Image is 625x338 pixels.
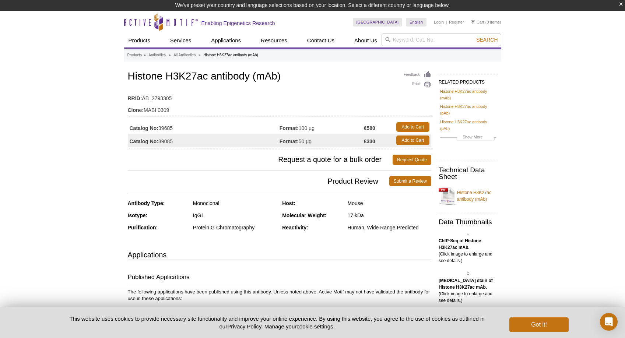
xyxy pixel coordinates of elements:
li: » [144,53,146,57]
a: Histone H3K27ac antibody (mAb) [439,185,498,207]
strong: Antibody Type: [128,200,165,206]
div: Mouse [348,200,431,207]
button: Got it! [509,317,568,332]
h1: Histone H3K27ac antibody (mAb) [128,71,431,83]
td: 39685 [128,120,280,134]
td: 100 µg [280,120,364,134]
li: | [446,18,447,27]
a: [GEOGRAPHIC_DATA] [353,18,403,27]
h2: Enabling Epigenetics Research [201,20,275,27]
td: AB_2793305 [128,91,431,102]
div: Monoclonal [193,200,277,207]
strong: Molecular Weight: [282,212,326,218]
li: » [199,53,201,57]
strong: Host: [282,200,295,206]
strong: €580 [364,125,375,131]
a: Antibodies [148,52,166,59]
a: Products [124,34,155,47]
input: Keyword, Cat. No. [382,34,501,46]
strong: Catalog No: [130,125,159,131]
td: 39085 [128,134,280,147]
strong: €330 [364,138,375,145]
h2: RELATED PRODUCTS [439,74,498,87]
a: Submit a Review [389,176,431,186]
a: Add to Cart [396,122,429,132]
b: ChIP-Seq of Histone H3K27ac mAb. [439,238,481,250]
span: Search [476,37,498,43]
p: This website uses cookies to provide necessary site functionality and improve your online experie... [57,315,498,330]
strong: Catalog No: [130,138,159,145]
a: Services [166,34,196,47]
strong: RRID: [128,95,142,102]
strong: Format: [280,138,299,145]
strong: Isotype: [128,212,148,218]
img: Histone H3K27ac antibody (mAb) tested by ChIP-Seq. [467,233,469,235]
div: 17 kDa [348,212,431,219]
a: Resources [256,34,292,47]
li: » [169,53,171,57]
img: Histone H3K27ac antibody (mAb) tested by immunofluorescence. [467,272,469,275]
button: Search [474,36,500,43]
a: Add to Cart [396,135,429,145]
h2: Technical Data Sheet [439,167,498,180]
h3: Applications [128,249,431,260]
a: Products [127,52,142,59]
td: 50 µg [280,134,364,147]
a: Print [404,81,431,89]
span: Request a quote for a bulk order [128,155,393,165]
div: Protein G Chromatography [193,224,277,231]
div: Human, Wide Range Predicted [348,224,431,231]
span: Product Review [128,176,389,186]
button: cookie settings [296,323,333,330]
h3: Published Applications [128,273,431,283]
td: MABI 0309 [128,102,431,114]
strong: Reactivity: [282,225,308,230]
a: Histone H3K27ac antibody (mAb) [440,88,496,101]
a: English [406,18,426,27]
a: Login [434,20,444,25]
a: Privacy Policy [227,323,261,330]
strong: Format: [280,125,299,131]
a: Register [449,20,464,25]
a: Applications [207,34,245,47]
div: Open Intercom Messenger [600,313,618,331]
p: (Click image to enlarge and see details.) [439,277,498,304]
a: Cart [471,20,484,25]
a: Histone H3K27ac antibody (pAb) [440,103,496,116]
a: Show More [440,134,496,142]
strong: Purification: [128,225,158,230]
b: [MEDICAL_DATA] stain of Histone H3K27ac mAb. [439,278,493,290]
a: Histone H3K27ac antibody (pAb) [440,119,496,132]
a: Contact Us [303,34,339,47]
h2: Data Thumbnails [439,219,498,225]
div: IgG1 [193,212,277,219]
p: (Click image to enlarge and see details.) [439,237,498,264]
a: About Us [350,34,382,47]
li: (0 items) [471,18,501,27]
a: Request Quote [393,155,431,165]
a: Feedback [404,71,431,79]
a: All Antibodies [173,52,196,59]
img: Your Cart [471,20,475,24]
li: Histone H3K27ac antibody (mAb) [203,53,258,57]
strong: Clone: [128,107,144,113]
